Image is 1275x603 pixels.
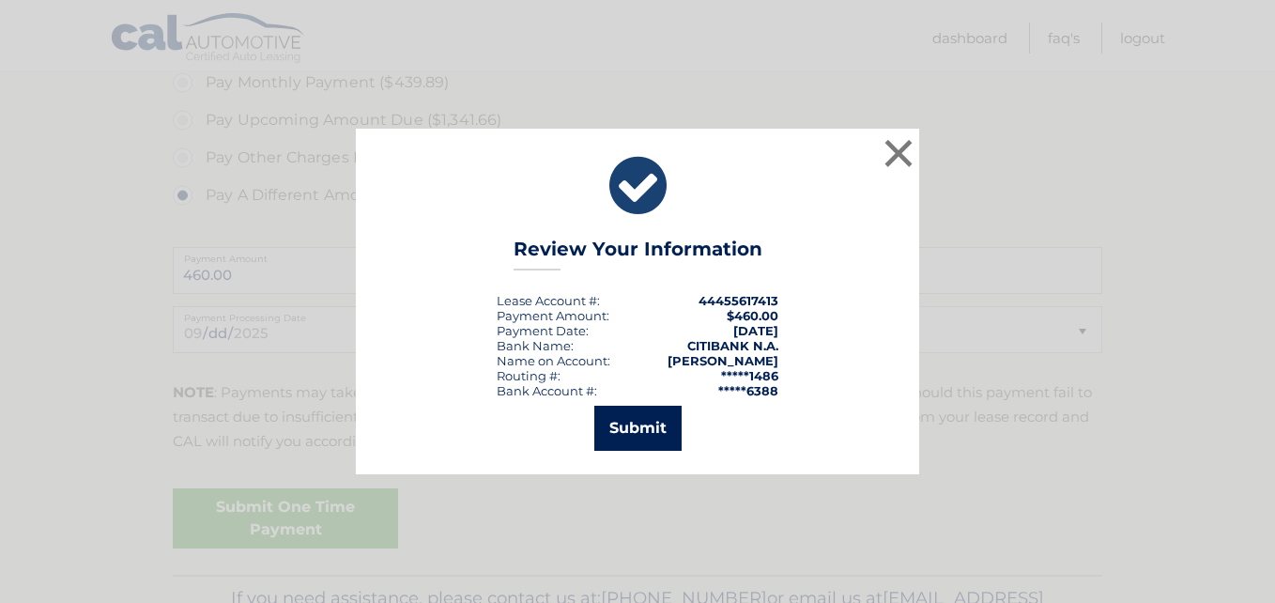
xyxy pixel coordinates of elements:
div: Bank Name: [497,338,574,353]
div: Routing #: [497,368,561,383]
span: [DATE] [733,323,778,338]
div: Bank Account #: [497,383,597,398]
strong: CITIBANK N.A. [687,338,778,353]
button: × [880,134,917,172]
h3: Review Your Information [514,238,762,271]
strong: [PERSON_NAME] [668,353,778,368]
div: Lease Account #: [497,293,600,308]
span: Payment Date [497,323,586,338]
div: Name on Account: [497,353,610,368]
strong: 44455617413 [699,293,778,308]
div: Payment Amount: [497,308,609,323]
button: Submit [594,406,682,451]
div: : [497,323,589,338]
span: $460.00 [727,308,778,323]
